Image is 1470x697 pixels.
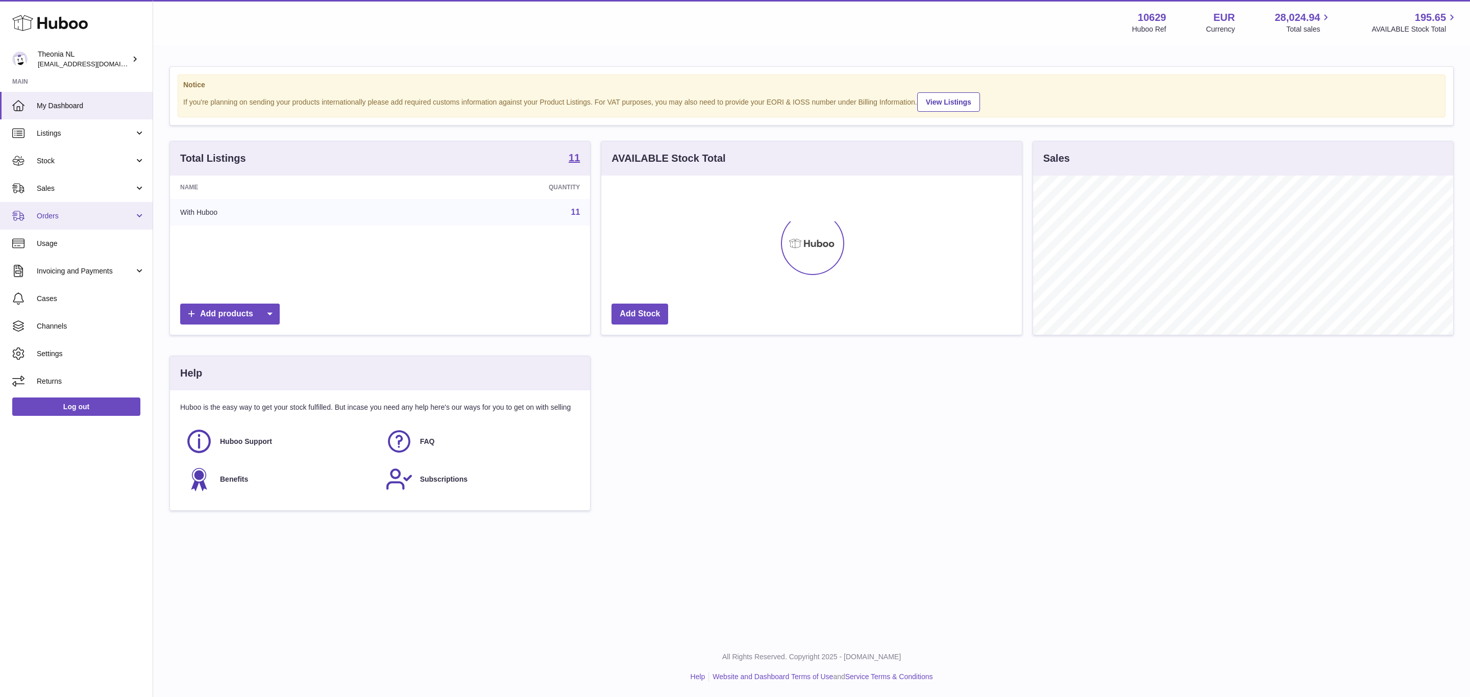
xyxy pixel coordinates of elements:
strong: 11 [569,153,580,163]
a: View Listings [917,92,980,112]
h3: AVAILABLE Stock Total [611,152,725,165]
span: 195.65 [1415,11,1446,24]
span: Stock [37,156,134,166]
th: Quantity [391,176,590,199]
a: Help [691,673,705,681]
span: Returns [37,377,145,386]
a: 195.65 AVAILABLE Stock Total [1371,11,1458,34]
span: Total sales [1286,24,1332,34]
strong: Notice [183,80,1440,90]
a: Subscriptions [385,465,575,493]
span: Invoicing and Payments [37,266,134,276]
span: Sales [37,184,134,193]
span: Channels [37,321,145,331]
a: Service Terms & Conditions [845,673,933,681]
span: Orders [37,211,134,221]
span: Listings [37,129,134,138]
span: My Dashboard [37,101,145,111]
a: Add products [180,304,280,325]
a: Website and Dashboard Terms of Use [713,673,833,681]
a: 28,024.94 Total sales [1275,11,1332,34]
td: With Huboo [170,199,391,226]
li: and [709,672,933,682]
a: 11 [569,153,580,165]
div: Currency [1206,24,1235,34]
a: 11 [571,208,580,216]
a: Huboo Support [185,428,375,455]
span: 28,024.94 [1275,11,1320,24]
p: Huboo is the easy way to get your stock fulfilled. But incase you need any help here's our ways f... [180,403,580,412]
h3: Help [180,366,202,380]
span: Settings [37,349,145,359]
span: Benefits [220,475,248,484]
img: info@wholesomegoods.eu [12,52,28,67]
span: Usage [37,239,145,248]
div: Huboo Ref [1132,24,1166,34]
a: FAQ [385,428,575,455]
h3: Total Listings [180,152,246,165]
strong: EUR [1213,11,1235,24]
div: Theonia NL [38,49,130,69]
span: Cases [37,294,145,304]
a: Log out [12,397,140,416]
p: All Rights Reserved. Copyright 2025 - [DOMAIN_NAME] [161,652,1462,662]
span: Huboo Support [220,437,272,446]
strong: 10629 [1138,11,1166,24]
a: Benefits [185,465,375,493]
th: Name [170,176,391,199]
span: FAQ [420,437,435,446]
span: AVAILABLE Stock Total [1371,24,1458,34]
div: If you're planning on sending your products internationally please add required customs informati... [183,91,1440,112]
span: [EMAIL_ADDRESS][DOMAIN_NAME] [38,60,150,68]
a: Add Stock [611,304,668,325]
h3: Sales [1043,152,1070,165]
span: Subscriptions [420,475,468,484]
